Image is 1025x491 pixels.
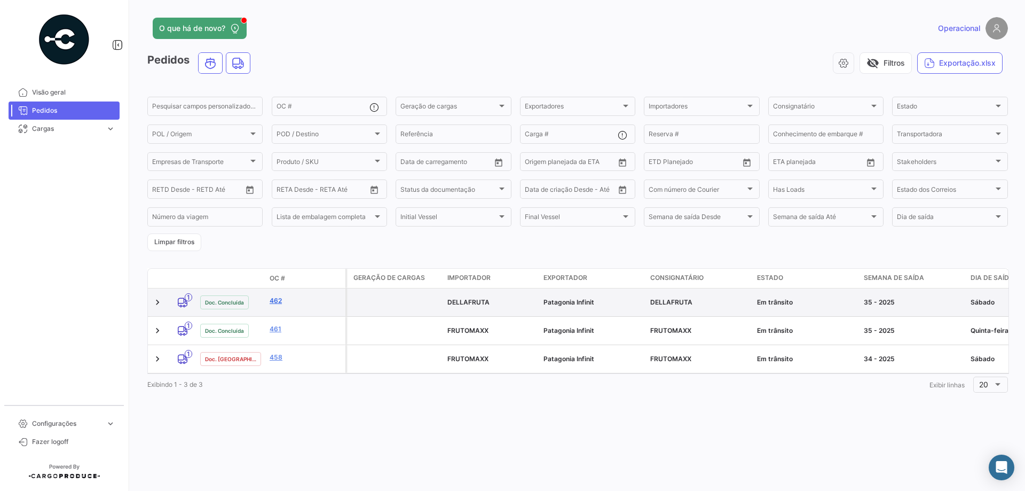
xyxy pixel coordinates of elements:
[491,154,507,170] button: Open calendar
[675,160,718,167] input: Até
[447,326,488,334] span: FRUTOMAXX
[773,215,869,222] span: Semana de saída Até
[185,350,192,358] span: 1
[650,326,691,334] span: FRUTOMAXX
[277,187,296,194] input: Desde
[864,326,962,336] div: 35 - 2025
[400,215,496,222] span: Initial Vessel
[757,354,855,364] div: Em trânsito
[270,353,341,362] a: 458
[347,269,443,288] datatable-header-cell: Geração de cargas
[226,53,250,73] button: Land
[525,215,621,222] span: Final Vessel
[205,355,256,363] span: Doc. [GEOGRAPHIC_DATA]
[447,298,490,306] span: DELLAFRUTA
[757,298,855,307] div: Em trânsito
[985,17,1008,40] img: placeholder-user.png
[400,104,496,112] span: Geração de cargas
[773,160,792,167] input: Desde
[447,273,491,283] span: Importador
[32,419,101,428] span: Configurações
[539,269,646,288] datatable-header-cell: Exportador
[649,160,668,167] input: Desde
[897,215,993,222] span: Dia de saída
[303,187,346,194] input: Até
[551,187,594,194] input: Até
[277,132,373,139] span: POD / Destino
[147,52,254,74] h3: Pedidos
[400,160,420,167] input: Desde
[649,215,745,222] span: Semana de saída Desde
[929,381,965,389] span: Exibir linhas
[863,154,879,170] button: Open calendar
[152,297,163,308] a: Expand/Collapse Row
[757,273,783,283] span: Estado
[773,104,869,112] span: Consignatário
[897,132,993,139] span: Transportadora
[897,187,993,194] span: Estado dos Correios
[864,273,924,283] span: Semana de saída
[897,104,993,112] span: Estado
[169,274,196,283] datatable-header-cell: Modo de Transporte
[753,269,860,288] datatable-header-cell: Estado
[147,380,203,388] span: Exibindo 1 - 3 de 3
[525,160,544,167] input: Desde
[205,298,244,307] span: Doc. Concluída
[447,355,488,363] span: FRUTOMAXX
[106,419,115,428] span: expand_more
[614,154,630,170] button: Open calendar
[543,326,594,334] span: Patagonia Infinit
[649,187,745,194] span: Com número de Courier
[270,296,341,306] a: 462
[277,215,373,222] span: Lista de embalagem completa
[650,273,704,283] span: Consignatário
[427,160,470,167] input: Até
[185,293,192,301] span: 1
[32,437,115,447] span: Fazer logoff
[242,182,258,198] button: Open calendar
[551,160,594,167] input: Até
[443,269,539,288] datatable-header-cell: Importador
[917,52,1003,74] button: Exportação.xlsx
[614,182,630,198] button: Open calendar
[989,455,1014,480] div: Abrir Intercom Messenger
[9,83,120,102] a: Visão geral
[646,269,753,288] datatable-header-cell: Consignatário
[400,187,496,194] span: Status da documentação
[897,160,993,167] span: Stakeholders
[864,354,962,364] div: 34 - 2025
[543,298,594,306] span: Patagonia Infinit
[860,52,912,74] button: visibility_offFiltros
[543,355,594,363] span: Patagonia Infinit
[205,326,244,335] span: Doc. Concluída
[152,132,248,139] span: POL / Origem
[366,182,382,198] button: Open calendar
[152,325,163,336] a: Expand/Collapse Row
[32,88,115,97] span: Visão geral
[179,187,222,194] input: Até
[185,322,192,330] span: 1
[866,57,879,69] span: visibility_off
[739,154,755,170] button: Open calendar
[971,273,1014,283] span: Dia de saída
[265,269,345,287] datatable-header-cell: OC #
[650,298,692,306] span: DELLAFRUTA
[277,160,373,167] span: Produto / SKU
[152,187,171,194] input: Desde
[152,354,163,364] a: Expand/Collapse Row
[37,13,91,66] img: powered-by.png
[864,298,962,307] div: 35 - 2025
[860,269,966,288] datatable-header-cell: Semana de saída
[525,104,621,112] span: Exportadores
[153,18,247,39] button: O que há de novo?
[938,23,980,34] span: Operacional
[196,274,265,283] datatable-header-cell: Estado Doc.
[147,233,201,251] button: Limpar filtros
[106,124,115,134] span: expand_more
[543,273,587,283] span: Exportador
[32,106,115,115] span: Pedidos
[32,124,101,134] span: Cargas
[757,326,855,336] div: Em trânsito
[9,102,120,120] a: Pedidos
[649,104,745,112] span: Importadores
